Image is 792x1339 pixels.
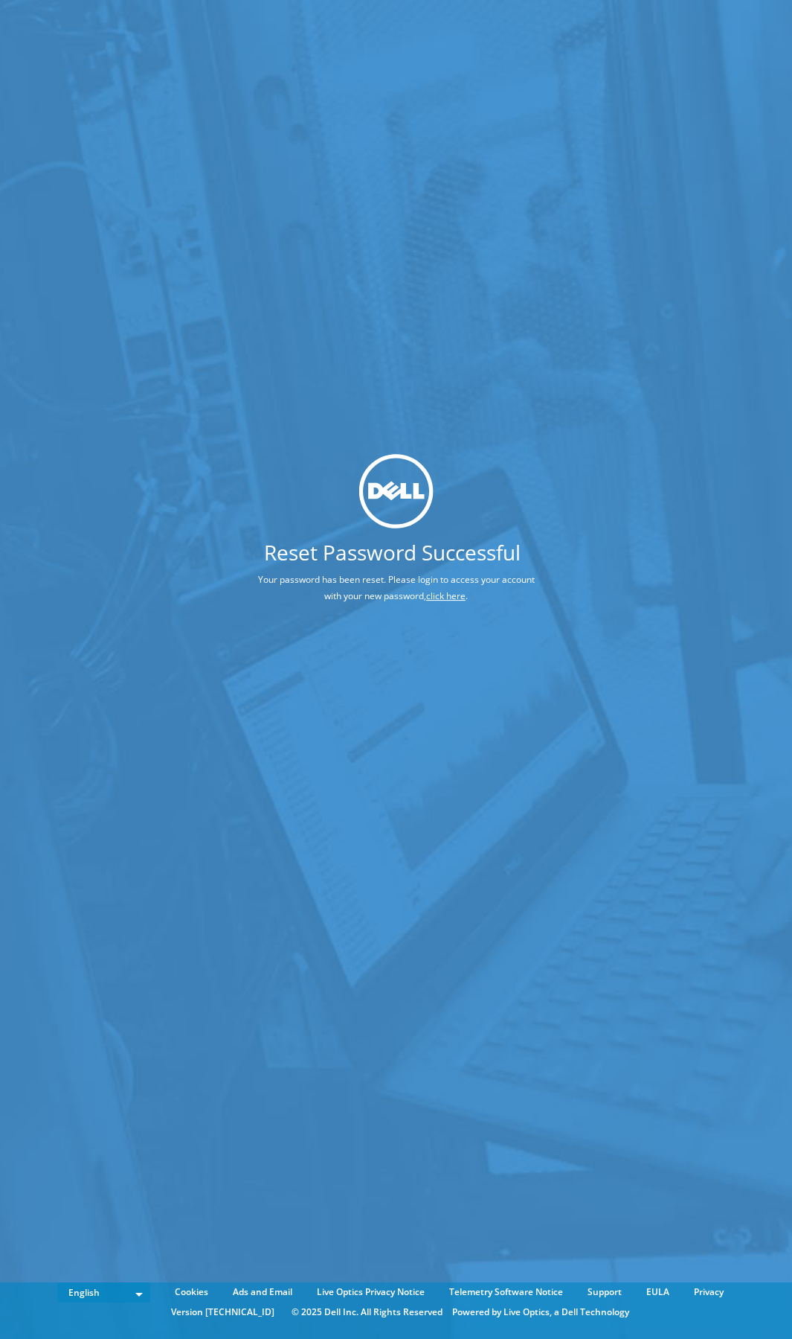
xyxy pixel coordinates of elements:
[222,1284,303,1300] a: Ads and Email
[635,1284,680,1300] a: EULA
[452,1304,629,1320] li: Powered by Live Optics, a Dell Technology
[306,1284,436,1300] a: Live Optics Privacy Notice
[284,1304,450,1320] li: © 2025 Dell Inc. All Rights Reserved
[576,1284,633,1300] a: Support
[164,1304,282,1320] li: Version [TECHNICAL_ID]
[359,454,434,528] img: dell_svg_logo.svg
[164,1284,219,1300] a: Cookies
[683,1284,735,1300] a: Privacy
[426,589,466,602] a: click here
[198,572,594,604] p: Your password has been reset. Please login to access your account with your new password, .
[198,542,587,563] h1: Reset Password Successful
[438,1284,574,1300] a: Telemetry Software Notice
